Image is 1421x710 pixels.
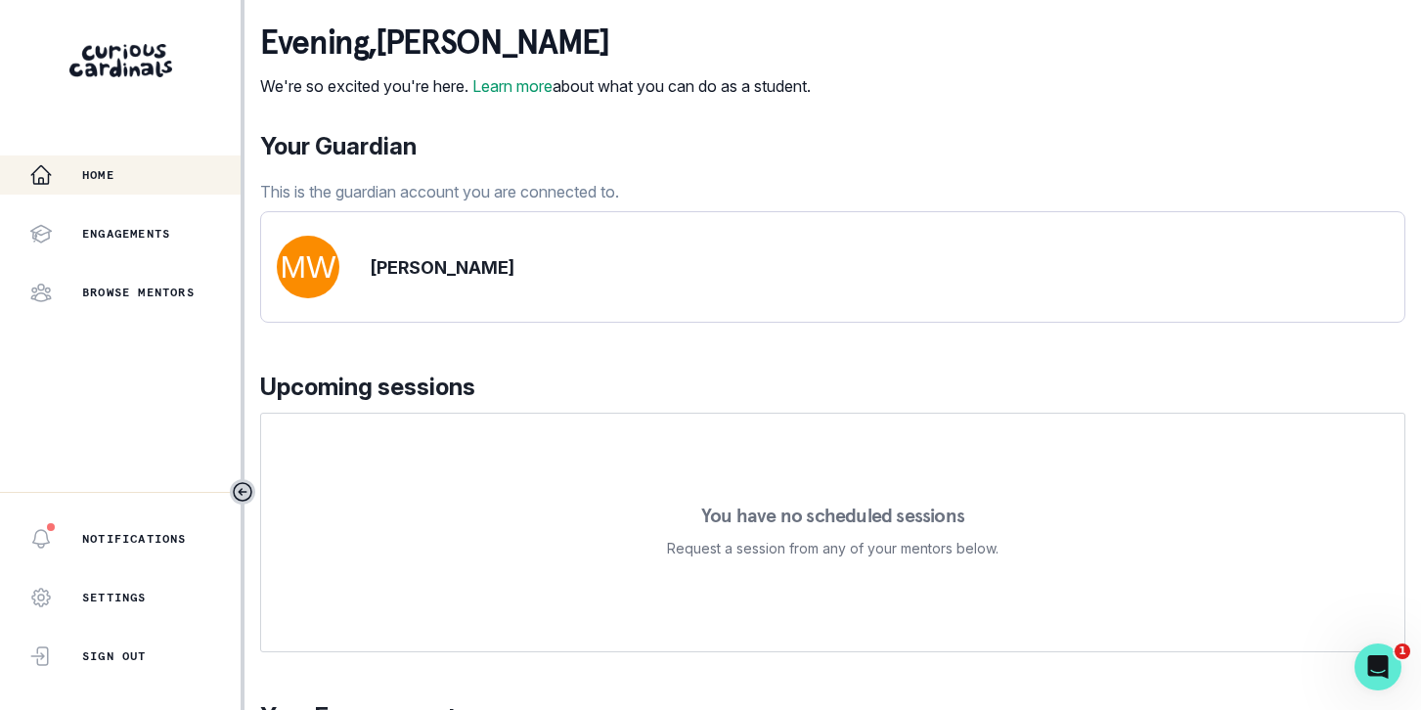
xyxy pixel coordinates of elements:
p: [PERSON_NAME] [371,254,514,281]
img: svg [277,236,339,298]
iframe: Intercom live chat [1354,643,1401,690]
span: 1 [1395,643,1410,659]
p: Upcoming sessions [260,370,1405,405]
p: Home [82,167,114,183]
p: This is the guardian account you are connected to. [260,180,619,203]
p: You have no scheduled sessions [701,506,964,525]
button: Toggle sidebar [230,479,255,505]
p: Browse Mentors [82,285,195,300]
p: Your Guardian [260,129,619,164]
p: Settings [82,590,147,605]
a: Learn more [472,76,553,96]
p: evening , [PERSON_NAME] [260,23,811,63]
p: Notifications [82,531,187,547]
img: Curious Cardinals Logo [69,44,172,77]
p: Request a session from any of your mentors below. [667,537,999,560]
p: Sign Out [82,648,147,664]
p: We're so excited you're here. about what you can do as a student. [260,74,811,98]
p: Engagements [82,226,170,242]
